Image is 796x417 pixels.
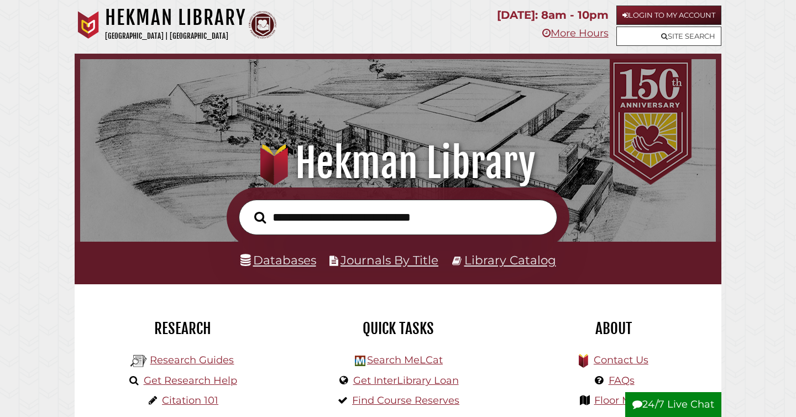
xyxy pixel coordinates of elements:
i: Search [254,211,266,223]
a: Get InterLibrary Loan [353,374,459,387]
a: Site Search [616,27,721,46]
a: Find Course Reserves [352,394,459,406]
img: Hekman Library Logo [130,353,147,369]
a: Journals By Title [341,253,438,267]
a: Get Research Help [144,374,237,387]
p: [DATE]: 8am - 10pm [497,6,609,25]
h1: Hekman Library [92,139,704,187]
a: Citation 101 [162,394,218,406]
a: Login to My Account [616,6,721,25]
a: FAQs [609,374,635,387]
h1: Hekman Library [105,6,246,30]
h2: Research [83,319,282,338]
a: Library Catalog [464,253,556,267]
button: Search [249,208,271,227]
a: Search MeLCat [367,354,443,366]
h2: About [514,319,713,338]
a: Databases [240,253,316,267]
img: Hekman Library Logo [355,356,365,366]
a: Floor Maps [594,394,649,406]
p: [GEOGRAPHIC_DATA] | [GEOGRAPHIC_DATA] [105,30,246,43]
a: Contact Us [594,354,648,366]
a: Research Guides [150,354,234,366]
h2: Quick Tasks [298,319,498,338]
a: More Hours [542,27,609,39]
img: Calvin Theological Seminary [249,11,276,39]
img: Calvin University [75,11,102,39]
